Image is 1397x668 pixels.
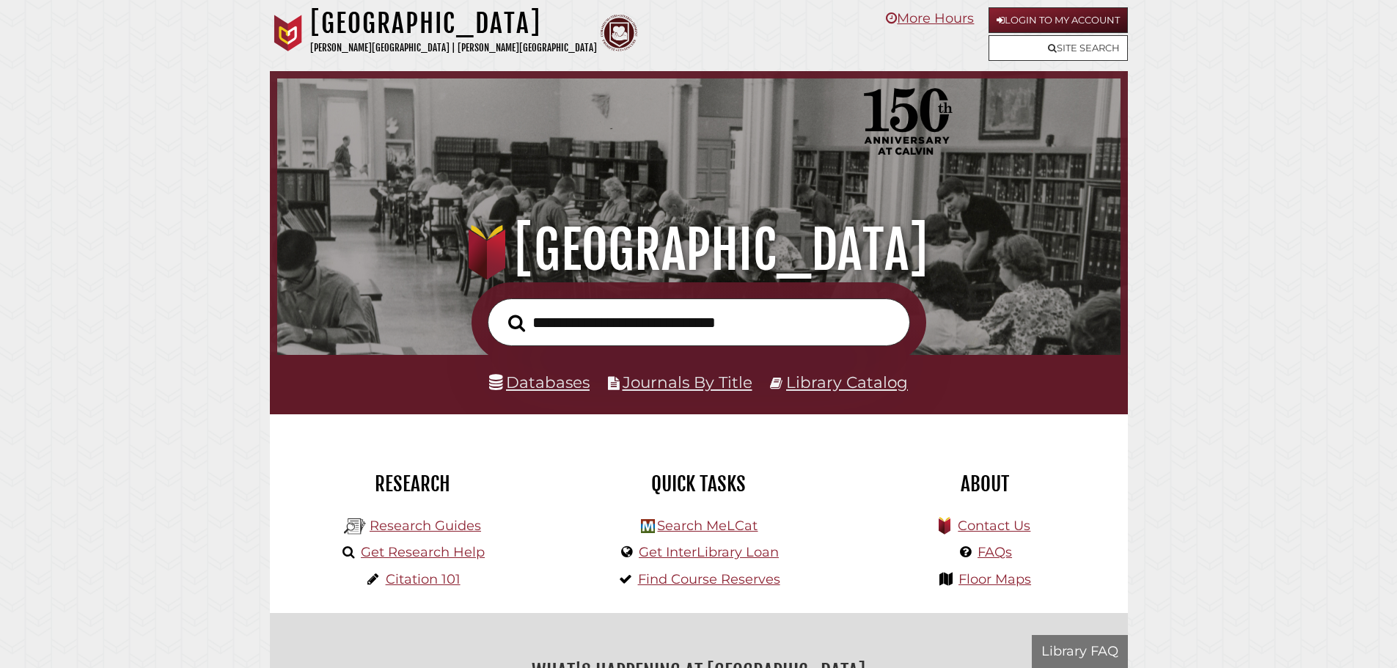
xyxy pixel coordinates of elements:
[501,310,532,337] button: Search
[344,515,366,537] img: Hekman Library Logo
[361,544,485,560] a: Get Research Help
[386,571,461,587] a: Citation 101
[298,218,1099,282] h1: [GEOGRAPHIC_DATA]
[639,544,779,560] a: Get InterLibrary Loan
[508,314,525,332] i: Search
[623,372,752,392] a: Journals By Title
[641,519,655,533] img: Hekman Library Logo
[370,518,481,534] a: Research Guides
[786,372,908,392] a: Library Catalog
[958,571,1031,587] a: Floor Maps
[567,471,831,496] h2: Quick Tasks
[281,471,545,496] h2: Research
[310,40,597,56] p: [PERSON_NAME][GEOGRAPHIC_DATA] | [PERSON_NAME][GEOGRAPHIC_DATA]
[657,518,758,534] a: Search MeLCat
[601,15,637,51] img: Calvin Theological Seminary
[978,544,1012,560] a: FAQs
[989,35,1128,61] a: Site Search
[958,518,1030,534] a: Contact Us
[989,7,1128,33] a: Login to My Account
[853,471,1117,496] h2: About
[638,571,780,587] a: Find Course Reserves
[886,10,974,26] a: More Hours
[310,7,597,40] h1: [GEOGRAPHIC_DATA]
[489,372,590,392] a: Databases
[270,15,307,51] img: Calvin University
